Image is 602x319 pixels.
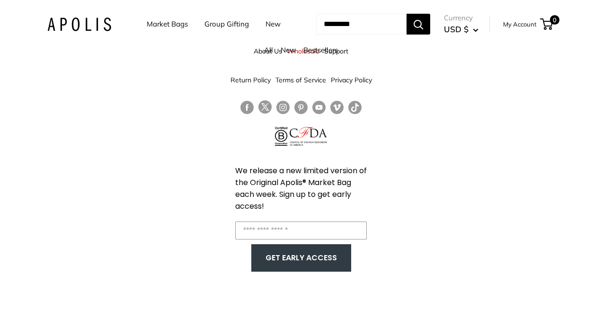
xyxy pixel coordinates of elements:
[312,100,326,114] a: Follow us on YouTube
[316,14,407,35] input: Search...
[275,71,326,89] a: Terms of Service
[230,71,271,89] a: Return Policy
[330,100,344,114] a: Follow us on Vimeo
[240,100,254,114] a: Follow us on Facebook
[550,15,559,25] span: 0
[264,45,273,54] a: All
[276,100,290,114] a: Follow us on Instagram
[290,127,327,146] img: Council of Fashion Designers of America Member
[303,45,338,54] a: Bestsellers
[261,249,342,267] button: GET EARLY ACCESS
[444,11,478,25] span: Currency
[444,22,478,37] button: USD $
[281,45,296,54] a: New
[235,165,367,212] span: We release a new limited version of the Original Apolis® Market Bag each week. Sign up to get ear...
[47,18,111,31] img: Apolis
[275,127,288,146] img: Certified B Corporation
[235,222,367,239] input: Enter your email
[444,24,469,34] span: USD $
[407,14,430,35] button: Search
[147,18,188,31] a: Market Bags
[266,18,281,31] a: New
[204,18,249,31] a: Group Gifting
[541,18,553,30] a: 0
[294,100,308,114] a: Follow us on Pinterest
[503,18,537,30] a: My Account
[258,100,272,117] a: Follow us on Twitter
[348,100,362,114] a: Follow us on Tumblr
[331,71,372,89] a: Privacy Policy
